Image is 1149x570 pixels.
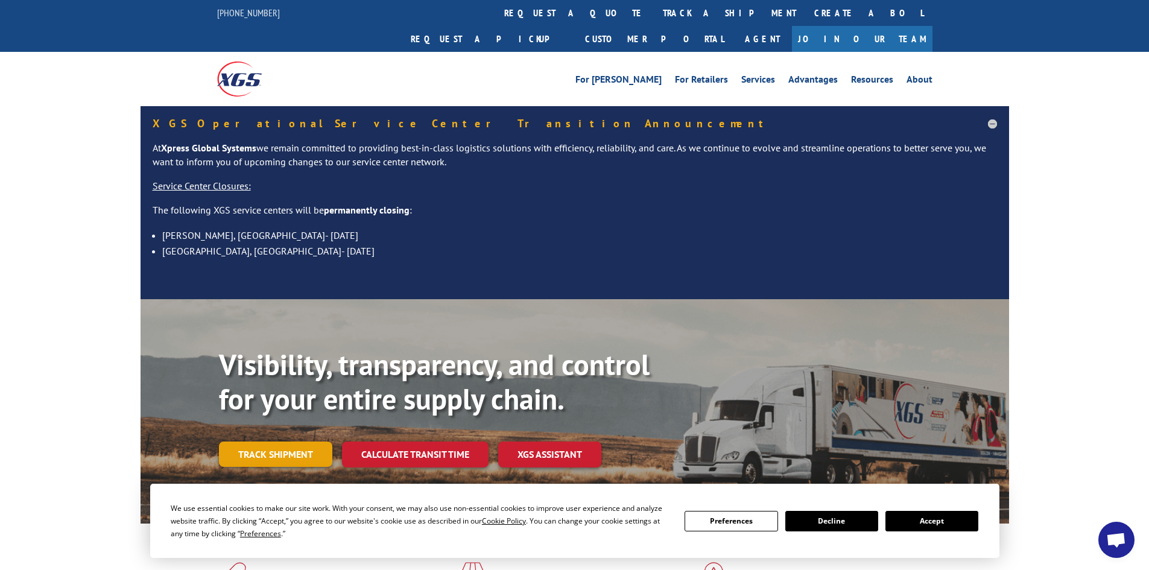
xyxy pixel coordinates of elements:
li: [PERSON_NAME], [GEOGRAPHIC_DATA]- [DATE] [162,227,997,243]
a: For Retailers [675,75,728,88]
strong: permanently closing [324,204,410,216]
a: Customer Portal [576,26,733,52]
a: Calculate transit time [342,442,489,467]
a: Services [741,75,775,88]
button: Accept [885,511,978,531]
p: At we remain committed to providing best-in-class logistics solutions with efficiency, reliabilit... [153,141,997,180]
p: The following XGS service centers will be : [153,203,997,227]
h5: XGS Operational Service Center Transition Announcement [153,118,997,129]
div: Cookie Consent Prompt [150,484,999,558]
span: Preferences [240,528,281,539]
strong: Xpress Global Systems [161,142,256,154]
a: Track shipment [219,442,332,467]
a: Agent [733,26,792,52]
div: We use essential cookies to make our site work. With your consent, we may also use non-essential ... [171,502,670,540]
a: [PHONE_NUMBER] [217,7,280,19]
a: Request a pickup [402,26,576,52]
b: Visibility, transparency, and control for your entire supply chain. [219,346,650,418]
button: Decline [785,511,878,531]
span: Cookie Policy [482,516,526,526]
a: Advantages [788,75,838,88]
a: XGS ASSISTANT [498,442,601,467]
li: [GEOGRAPHIC_DATA], [GEOGRAPHIC_DATA]- [DATE] [162,243,997,259]
a: Resources [851,75,893,88]
a: For [PERSON_NAME] [575,75,662,88]
a: Join Our Team [792,26,932,52]
a: Open chat [1098,522,1135,558]
a: About [907,75,932,88]
u: Service Center Closures: [153,180,251,192]
button: Preferences [685,511,777,531]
